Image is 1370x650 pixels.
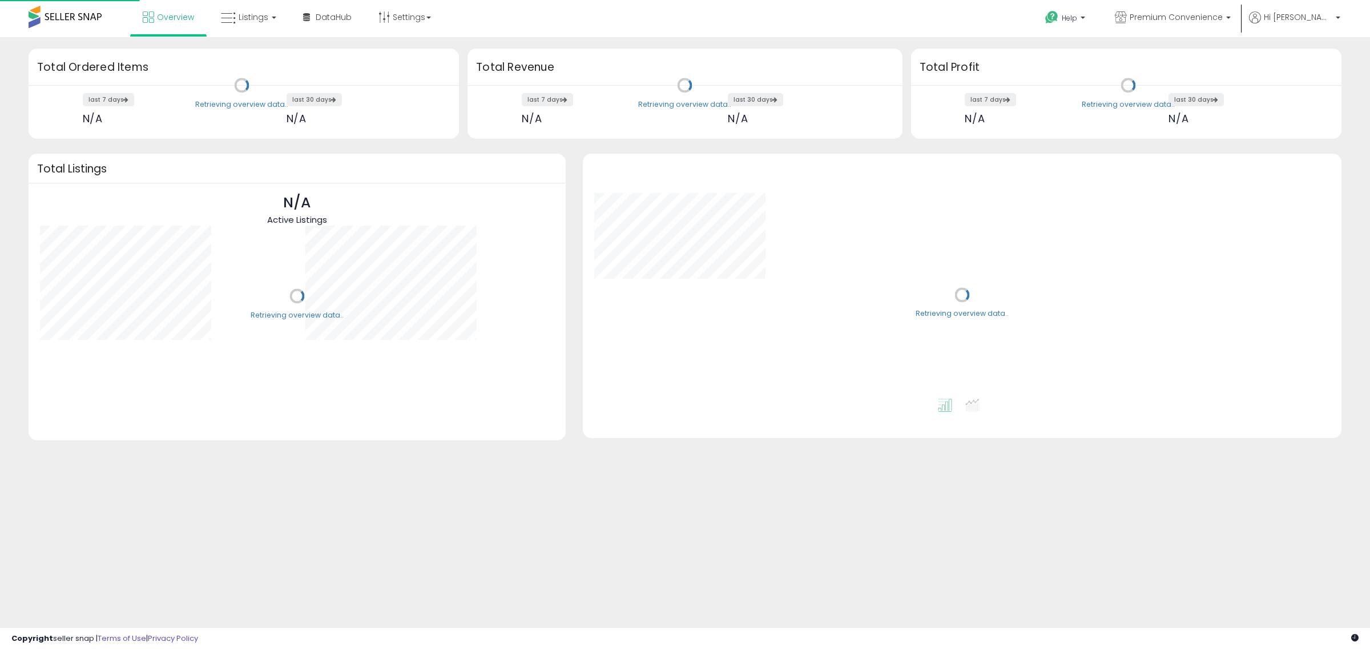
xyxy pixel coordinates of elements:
[916,309,1009,319] div: Retrieving overview data..
[1249,11,1340,37] a: Hi [PERSON_NAME]
[195,99,288,110] div: Retrieving overview data..
[157,11,194,23] span: Overview
[251,310,344,320] div: Retrieving overview data..
[1036,2,1097,37] a: Help
[1264,11,1332,23] span: Hi [PERSON_NAME]
[1062,13,1077,23] span: Help
[1045,10,1059,25] i: Get Help
[1082,99,1175,110] div: Retrieving overview data..
[316,11,352,23] span: DataHub
[239,11,268,23] span: Listings
[638,99,731,110] div: Retrieving overview data..
[1130,11,1223,23] span: Premium Convenience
